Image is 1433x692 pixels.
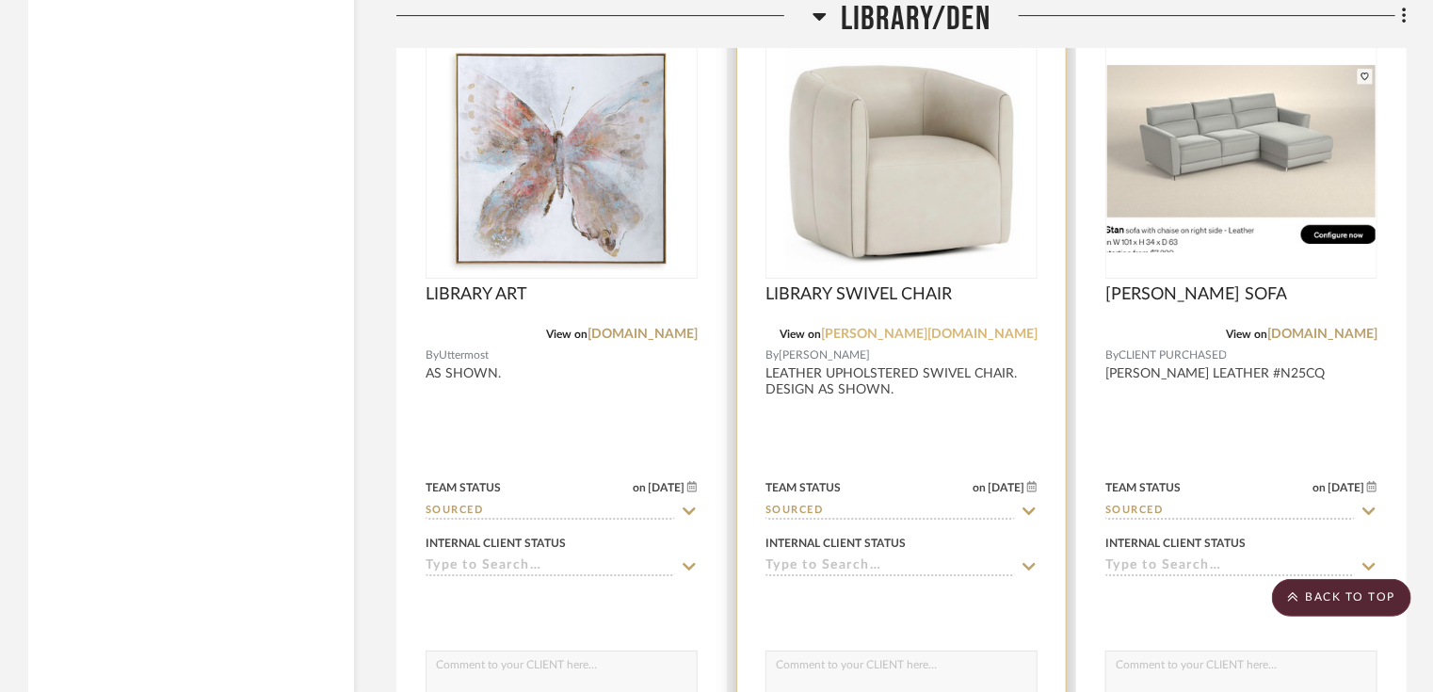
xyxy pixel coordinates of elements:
[1105,284,1287,305] span: [PERSON_NAME] SOFA
[765,479,841,496] div: Team Status
[1272,579,1411,617] scroll-to-top-button: BACK TO TOP
[588,328,698,341] a: [DOMAIN_NAME]
[987,481,1027,494] span: [DATE]
[1107,65,1376,252] img: STAN CHAISE SOFA
[1226,329,1267,340] span: View on
[765,558,1015,576] input: Type to Search…
[766,40,1037,278] div: 0
[765,346,779,364] span: By
[426,346,439,364] span: By
[426,535,566,552] div: Internal Client Status
[1105,479,1181,496] div: Team Status
[784,41,1020,277] img: LIBRARY SWIVEL CHAIR
[426,558,675,576] input: Type to Search…
[780,329,821,340] span: View on
[1313,482,1327,493] span: on
[1105,503,1355,521] input: Type to Search…
[1327,481,1367,494] span: [DATE]
[1105,558,1355,576] input: Type to Search…
[426,503,675,521] input: Type to Search…
[444,41,680,277] img: LIBRARY ART
[974,482,987,493] span: on
[426,479,501,496] div: Team Status
[1267,328,1377,341] a: [DOMAIN_NAME]
[765,503,1015,521] input: Type to Search…
[821,328,1038,341] a: [PERSON_NAME][DOMAIN_NAME]
[426,284,527,305] span: LIBRARY ART
[439,346,489,364] span: Uttermost
[779,346,870,364] span: [PERSON_NAME]
[1105,535,1246,552] div: Internal Client Status
[765,535,906,552] div: Internal Client Status
[647,481,687,494] span: [DATE]
[546,329,588,340] span: View on
[634,482,647,493] span: on
[765,284,952,305] span: LIBRARY SWIVEL CHAIR
[1119,346,1227,364] span: CLIENT PURCHASED
[1105,346,1119,364] span: By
